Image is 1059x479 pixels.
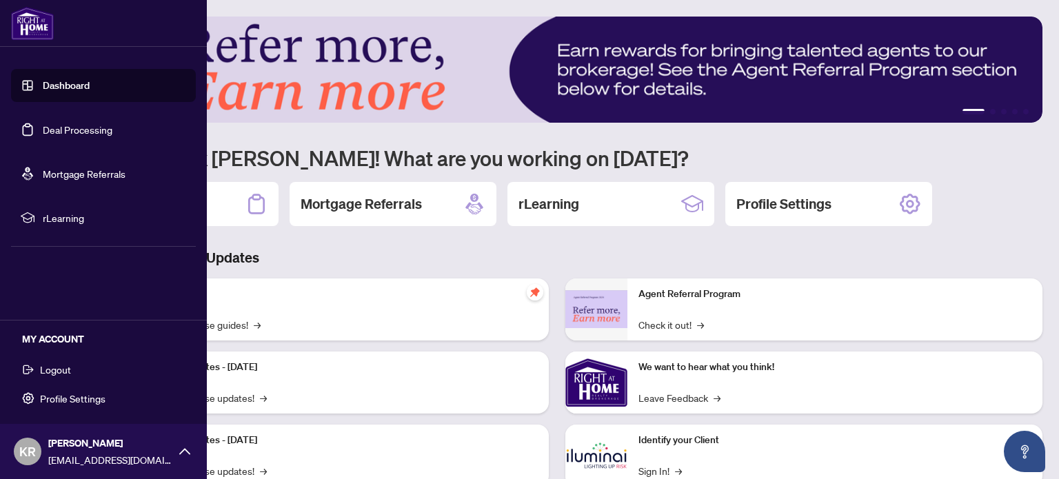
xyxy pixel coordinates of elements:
[736,194,831,214] h2: Profile Settings
[72,17,1042,123] img: Slide 0
[1001,109,1007,114] button: 3
[260,390,267,405] span: →
[40,387,105,409] span: Profile Settings
[565,290,627,328] img: Agent Referral Program
[145,287,538,302] p: Self-Help
[43,79,90,92] a: Dashboard
[697,317,704,332] span: →
[48,452,172,467] span: [EMAIL_ADDRESS][DOMAIN_NAME]
[301,194,422,214] h2: Mortgage Referrals
[43,123,112,136] a: Deal Processing
[43,210,186,225] span: rLearning
[19,442,36,461] span: KR
[518,194,579,214] h2: rLearning
[714,390,720,405] span: →
[145,433,538,448] p: Platform Updates - [DATE]
[11,387,196,410] button: Profile Settings
[675,463,682,478] span: →
[1012,109,1018,114] button: 4
[638,360,1031,375] p: We want to hear what you think!
[72,145,1042,171] h1: Welcome back [PERSON_NAME]! What are you working on [DATE]?
[11,358,196,381] button: Logout
[638,287,1031,302] p: Agent Referral Program
[72,248,1042,267] h3: Brokerage & Industry Updates
[527,284,543,300] span: pushpin
[40,358,71,380] span: Logout
[145,360,538,375] p: Platform Updates - [DATE]
[48,436,172,451] span: [PERSON_NAME]
[1004,431,1045,472] button: Open asap
[638,317,704,332] a: Check it out!→
[22,332,196,347] h5: MY ACCOUNT
[43,167,125,180] a: Mortgage Referrals
[638,390,720,405] a: Leave Feedback→
[260,463,267,478] span: →
[638,463,682,478] a: Sign In!→
[254,317,261,332] span: →
[638,433,1031,448] p: Identify your Client
[1023,109,1029,114] button: 5
[565,351,627,414] img: We want to hear what you think!
[962,109,985,114] button: 1
[990,109,996,114] button: 2
[11,7,54,40] img: logo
